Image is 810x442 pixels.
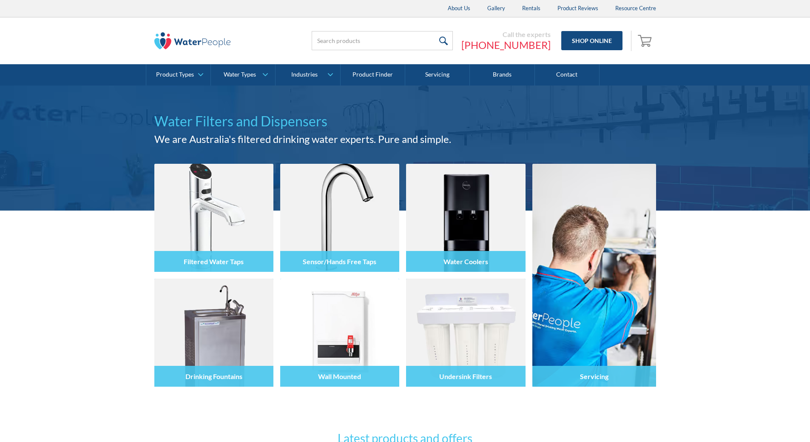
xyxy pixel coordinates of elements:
div: Product Types [156,71,194,78]
a: Contact [535,64,600,86]
h4: Servicing [580,372,608,380]
img: The Water People [154,32,231,49]
img: Undersink Filters [406,279,525,387]
img: Filtered Water Taps [154,164,273,272]
h4: Drinking Fountains [185,372,242,380]
img: Drinking Fountains [154,279,273,387]
a: Open empty cart [636,31,656,51]
div: Industries [291,71,318,78]
a: Product Finder [341,64,405,86]
h4: Wall Mounted [318,372,361,380]
h4: Filtered Water Taps [184,257,244,265]
a: Industries [276,64,340,86]
img: Water Coolers [406,164,525,272]
input: Search products [312,31,453,50]
a: Brands [470,64,534,86]
a: Shop Online [561,31,622,50]
div: Call the experts [461,30,551,39]
a: [PHONE_NUMBER] [461,39,551,51]
h4: Undersink Filters [439,372,492,380]
a: Product Types [146,64,210,86]
img: Sensor/Hands Free Taps [280,164,399,272]
img: shopping cart [638,34,654,47]
a: Servicing [532,164,656,387]
a: Servicing [405,64,470,86]
div: Water Types [224,71,256,78]
img: Wall Mounted [280,279,399,387]
h4: Water Coolers [443,257,488,265]
h4: Sensor/Hands Free Taps [303,257,376,265]
a: Water Types [211,64,275,86]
